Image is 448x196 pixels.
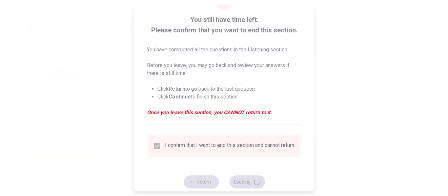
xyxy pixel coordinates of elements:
li: Click to finish this section. [157,93,301,101]
li: Click to go back to the last question [157,85,301,93]
strong: Continue [169,94,191,100]
button: Return [183,175,219,188]
p: You have completed all the questions in the Listening section. [147,46,301,54]
em: Once you leave this section, you CANNOT return to it. [147,109,301,116]
p: Before you leave, you may go back and review your answers if there is still time. [147,62,301,77]
button: Loading [229,175,265,188]
strong: Return [169,86,185,92]
span: You still have time left. Please confirm that you want to end this section. [147,14,301,35]
div: I confirm that I want to end this section and cannot return. [165,142,295,150]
